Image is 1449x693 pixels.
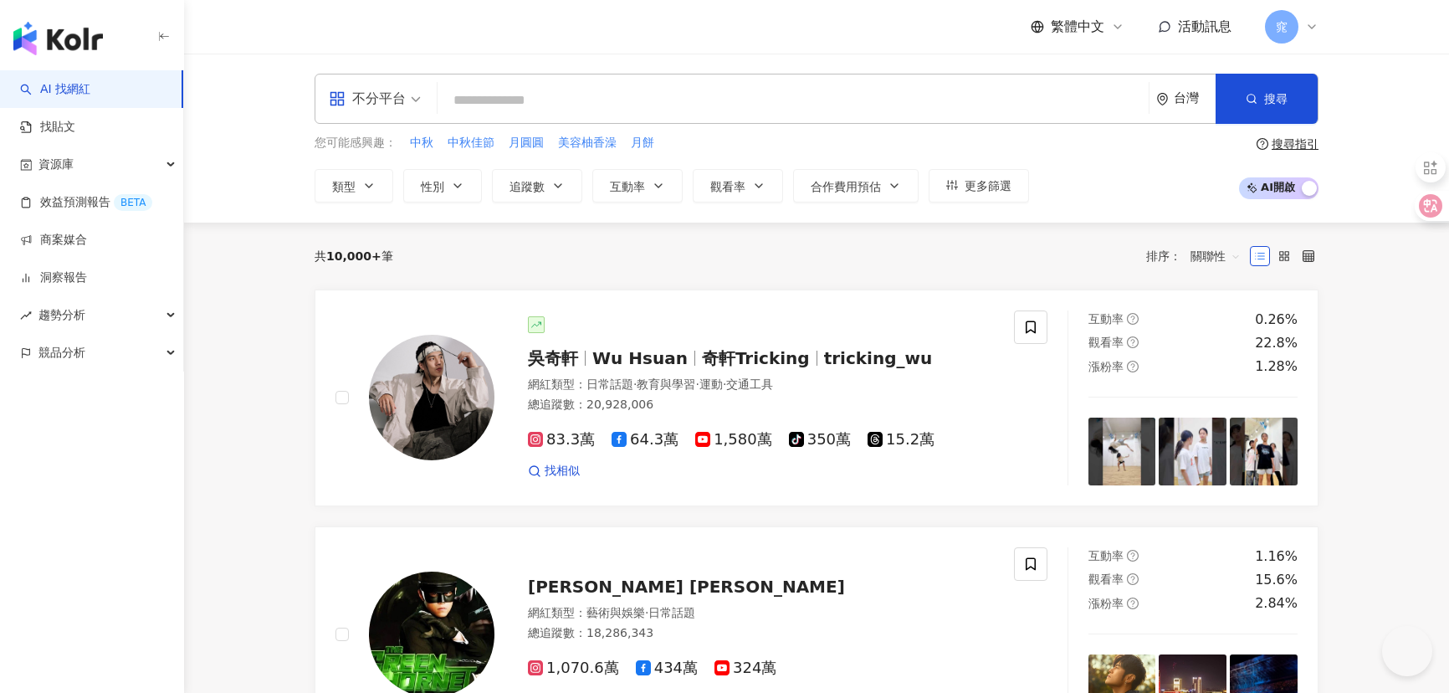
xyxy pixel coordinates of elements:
[1255,547,1298,566] div: 1.16%
[20,119,75,136] a: 找貼文
[1127,598,1139,609] span: question-circle
[558,135,617,151] span: 美容柚香澡
[20,232,87,249] a: 商案媒合
[1127,336,1139,348] span: question-circle
[1276,18,1288,36] span: 窕
[723,377,726,391] span: ·
[509,180,545,193] span: 追蹤數
[528,348,578,368] span: 吳奇軒
[528,377,994,393] div: 網紅類型 ：
[699,377,723,391] span: 運動
[20,269,87,286] a: 洞察報告
[13,22,103,55] img: logo
[1257,138,1268,150] span: question-circle
[1127,361,1139,372] span: question-circle
[1088,549,1124,562] span: 互動率
[509,135,544,151] span: 月圓圓
[714,660,776,677] span: 324萬
[492,169,582,203] button: 追蹤數
[38,296,85,334] span: 趨勢分析
[20,194,152,211] a: 效益預測報告BETA
[329,85,406,112] div: 不分平台
[315,290,1318,506] a: KOL Avatar吳奇軒Wu Hsuan奇軒Trickingtricking_wu網紅類型：日常話題·教育與學習·運動·交通工具總追蹤數：20,928,00683.3萬64.3萬1,580萬3...
[545,463,580,480] span: 找相似
[1255,311,1298,329] div: 0.26%
[369,335,494,460] img: KOL Avatar
[447,134,495,152] button: 中秋佳節
[528,577,845,597] span: [PERSON_NAME] [PERSON_NAME]
[811,180,881,193] span: 合作費用預估
[528,463,580,480] a: 找相似
[702,348,810,368] span: 奇軒Tricking
[929,169,1029,203] button: 更多篩選
[1088,572,1124,586] span: 觀看率
[315,169,393,203] button: 類型
[1127,550,1139,562] span: question-circle
[38,146,74,183] span: 資源庫
[38,334,85,372] span: 競品分析
[592,348,688,368] span: Wu Hsuan
[528,397,994,413] div: 總追蹤數 ： 20,928,006
[528,431,595,449] span: 83.3萬
[329,90,346,107] span: appstore
[410,135,433,151] span: 中秋
[610,180,645,193] span: 互動率
[409,134,434,152] button: 中秋
[1272,137,1318,151] div: 搜尋指引
[793,169,919,203] button: 合作費用預估
[1255,357,1298,376] div: 1.28%
[693,169,783,203] button: 觀看率
[315,249,393,263] div: 共 筆
[528,660,619,677] span: 1,070.6萬
[1088,312,1124,326] span: 互動率
[631,135,654,151] span: 月餅
[630,134,655,152] button: 月餅
[637,377,695,391] span: 教育與學習
[1146,243,1250,269] div: 排序：
[1156,93,1169,105] span: environment
[528,625,994,642] div: 總追蹤數 ： 18,286,343
[332,180,356,193] span: 類型
[1088,597,1124,610] span: 漲粉率
[528,605,994,622] div: 網紅類型 ：
[20,81,90,98] a: searchAI 找網紅
[1255,571,1298,589] div: 15.6%
[645,606,648,619] span: ·
[965,179,1011,192] span: 更多篩選
[557,134,617,152] button: 美容柚香澡
[1178,18,1231,34] span: 活動訊息
[633,377,637,391] span: ·
[1127,573,1139,585] span: question-circle
[1159,418,1226,485] img: post-image
[1255,334,1298,352] div: 22.8%
[592,169,683,203] button: 互動率
[1216,74,1318,124] button: 搜尋
[710,180,745,193] span: 觀看率
[824,348,933,368] span: tricking_wu
[586,377,633,391] span: 日常話題
[612,431,678,449] span: 64.3萬
[1088,360,1124,373] span: 漲粉率
[326,249,381,263] span: 10,000+
[636,660,698,677] span: 434萬
[789,431,851,449] span: 350萬
[315,135,397,151] span: 您可能感興趣：
[421,180,444,193] span: 性別
[1088,336,1124,349] span: 觀看率
[648,606,695,619] span: 日常話題
[1127,313,1139,325] span: question-circle
[695,377,699,391] span: ·
[508,134,545,152] button: 月圓圓
[695,431,772,449] span: 1,580萬
[1255,594,1298,613] div: 2.84%
[1264,92,1288,105] span: 搜尋
[1230,418,1298,485] img: post-image
[448,135,494,151] span: 中秋佳節
[1190,243,1241,269] span: 關聯性
[586,606,645,619] span: 藝術與娛樂
[403,169,482,203] button: 性別
[1174,91,1216,105] div: 台灣
[1051,18,1104,36] span: 繁體中文
[726,377,773,391] span: 交通工具
[20,310,32,321] span: rise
